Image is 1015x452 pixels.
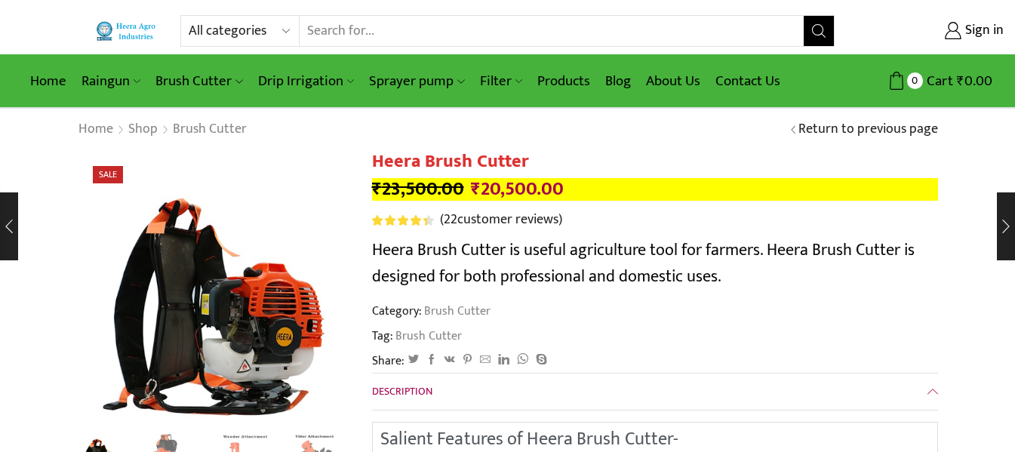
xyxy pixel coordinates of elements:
span: Tag: [372,327,938,345]
span: Category: [372,303,491,320]
h1: Heera Brush Cutter [372,151,938,173]
button: Search button [804,16,834,46]
a: 0 Cart ₹0.00 [850,67,992,95]
bdi: 23,500.00 [372,174,464,204]
a: (22customer reviews) [440,211,562,230]
bdi: 0.00 [957,69,992,93]
a: About Us [638,63,708,99]
span: ₹ [471,174,481,204]
a: Blog [598,63,638,99]
span: 22 [444,208,457,231]
span: ₹ [957,69,964,93]
span: Description [372,383,432,400]
span: Heera Brush Cutter is useful agriculture tool for farmers. Heera Brush Cutter is designed for bot... [372,236,915,291]
bdi: 20,500.00 [471,174,564,204]
a: Drip Irrigation [251,63,361,99]
a: Description [372,374,938,410]
span: Share: [372,352,404,370]
a: Raingun [74,63,148,99]
a: Brush Cutter [393,327,462,345]
div: Rated 4.55 out of 5 [372,215,433,226]
a: Brush Cutter [422,301,491,321]
span: Cart [923,71,953,91]
span: 0 [907,72,923,88]
a: Home [23,63,74,99]
a: Filter [472,63,530,99]
input: Search for... [300,16,803,46]
a: Brush Cutter [148,63,250,99]
a: Sign in [857,17,1004,45]
a: Sprayer pump [361,63,472,99]
a: Return to previous page [798,120,938,140]
div: 1 / 8 [78,151,349,423]
span: ₹ [372,174,382,204]
a: Contact Us [708,63,788,99]
a: Brush Cutter [172,120,248,140]
a: Home [78,120,114,140]
img: Heera Brush Cutter [78,151,349,423]
span: 22 [372,215,436,226]
nav: Breadcrumb [78,120,248,140]
a: Products [530,63,598,99]
a: Shop [128,120,158,140]
span: Rated out of 5 based on customer ratings [372,215,428,226]
span: Sale [93,166,123,183]
span: Sign in [961,21,1004,41]
h2: Salient Features of Heera Brush Cutter- [380,430,930,448]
